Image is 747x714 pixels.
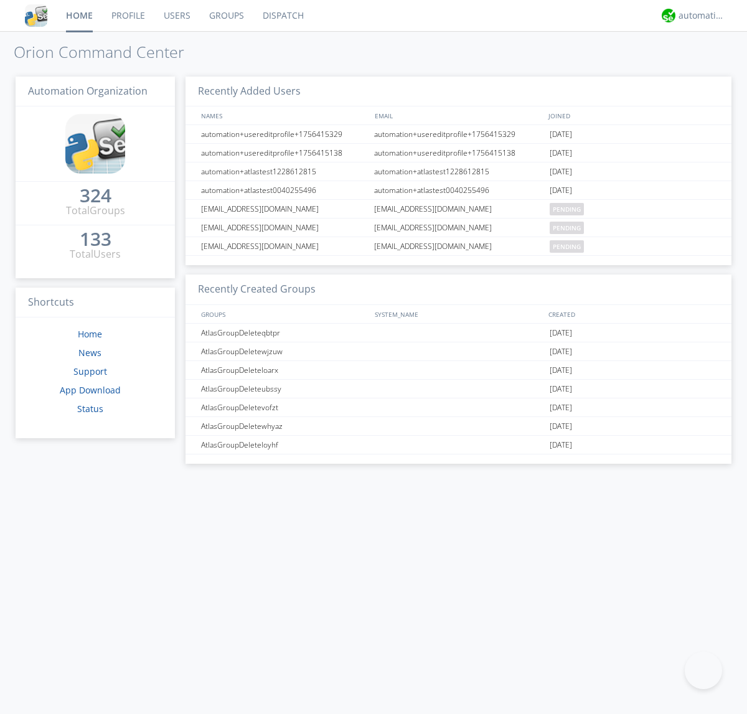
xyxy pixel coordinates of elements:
[186,380,731,398] a: AtlasGroupDeleteubssy[DATE]
[186,342,731,361] a: AtlasGroupDeletewjzuw[DATE]
[198,398,370,416] div: AtlasGroupDeletevofzt
[186,144,731,162] a: automation+usereditprofile+1756415138automation+usereditprofile+1756415138[DATE]
[80,233,111,247] a: 133
[371,181,547,199] div: automation+atlastest0040255496
[198,305,369,323] div: GROUPS
[198,162,370,181] div: automation+atlastest1228612815
[28,84,148,98] span: Automation Organization
[198,181,370,199] div: automation+atlastest0040255496
[198,342,370,360] div: AtlasGroupDeletewjzuw
[679,9,725,22] div: automation+atlas
[550,417,572,436] span: [DATE]
[65,114,125,174] img: cddb5a64eb264b2086981ab96f4c1ba7
[186,361,731,380] a: AtlasGroupDeleteloarx[DATE]
[545,305,720,323] div: CREATED
[198,144,370,162] div: automation+usereditprofile+1756415138
[550,222,584,234] span: pending
[25,4,47,27] img: cddb5a64eb264b2086981ab96f4c1ba7
[78,347,101,359] a: News
[550,398,572,417] span: [DATE]
[545,106,720,124] div: JOINED
[198,200,370,218] div: [EMAIL_ADDRESS][DOMAIN_NAME]
[198,237,370,255] div: [EMAIL_ADDRESS][DOMAIN_NAME]
[186,237,731,256] a: [EMAIL_ADDRESS][DOMAIN_NAME][EMAIL_ADDRESS][DOMAIN_NAME]pending
[186,417,731,436] a: AtlasGroupDeletewhyaz[DATE]
[198,361,370,379] div: AtlasGroupDeleteloarx
[550,162,572,181] span: [DATE]
[186,398,731,417] a: AtlasGroupDeletevofzt[DATE]
[198,380,370,398] div: AtlasGroupDeleteubssy
[198,417,370,435] div: AtlasGroupDeletewhyaz
[16,288,175,318] h3: Shortcuts
[550,181,572,200] span: [DATE]
[186,218,731,237] a: [EMAIL_ADDRESS][DOMAIN_NAME][EMAIL_ADDRESS][DOMAIN_NAME]pending
[372,305,545,323] div: SYSTEM_NAME
[186,436,731,454] a: AtlasGroupDeleteloyhf[DATE]
[198,436,370,454] div: AtlasGroupDeleteloyhf
[66,204,125,218] div: Total Groups
[70,247,121,261] div: Total Users
[186,77,731,107] h3: Recently Added Users
[550,436,572,454] span: [DATE]
[371,144,547,162] div: automation+usereditprofile+1756415138
[550,240,584,253] span: pending
[80,233,111,245] div: 133
[186,324,731,342] a: AtlasGroupDeleteqbtpr[DATE]
[372,106,545,124] div: EMAIL
[550,380,572,398] span: [DATE]
[371,162,547,181] div: automation+atlastest1228612815
[371,125,547,143] div: automation+usereditprofile+1756415329
[198,324,370,342] div: AtlasGroupDeleteqbtpr
[685,652,722,689] iframe: Toggle Customer Support
[198,125,370,143] div: automation+usereditprofile+1756415329
[186,275,731,305] h3: Recently Created Groups
[371,200,547,218] div: [EMAIL_ADDRESS][DOMAIN_NAME]
[198,106,369,124] div: NAMES
[198,218,370,237] div: [EMAIL_ADDRESS][DOMAIN_NAME]
[78,328,102,340] a: Home
[371,237,547,255] div: [EMAIL_ADDRESS][DOMAIN_NAME]
[77,403,103,415] a: Status
[186,162,731,181] a: automation+atlastest1228612815automation+atlastest1228612815[DATE]
[662,9,675,22] img: d2d01cd9b4174d08988066c6d424eccd
[186,200,731,218] a: [EMAIL_ADDRESS][DOMAIN_NAME][EMAIL_ADDRESS][DOMAIN_NAME]pending
[80,189,111,202] div: 324
[80,189,111,204] a: 324
[73,365,107,377] a: Support
[550,144,572,162] span: [DATE]
[186,181,731,200] a: automation+atlastest0040255496automation+atlastest0040255496[DATE]
[550,342,572,361] span: [DATE]
[550,324,572,342] span: [DATE]
[371,218,547,237] div: [EMAIL_ADDRESS][DOMAIN_NAME]
[550,203,584,215] span: pending
[186,125,731,144] a: automation+usereditprofile+1756415329automation+usereditprofile+1756415329[DATE]
[550,361,572,380] span: [DATE]
[550,125,572,144] span: [DATE]
[60,384,121,396] a: App Download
